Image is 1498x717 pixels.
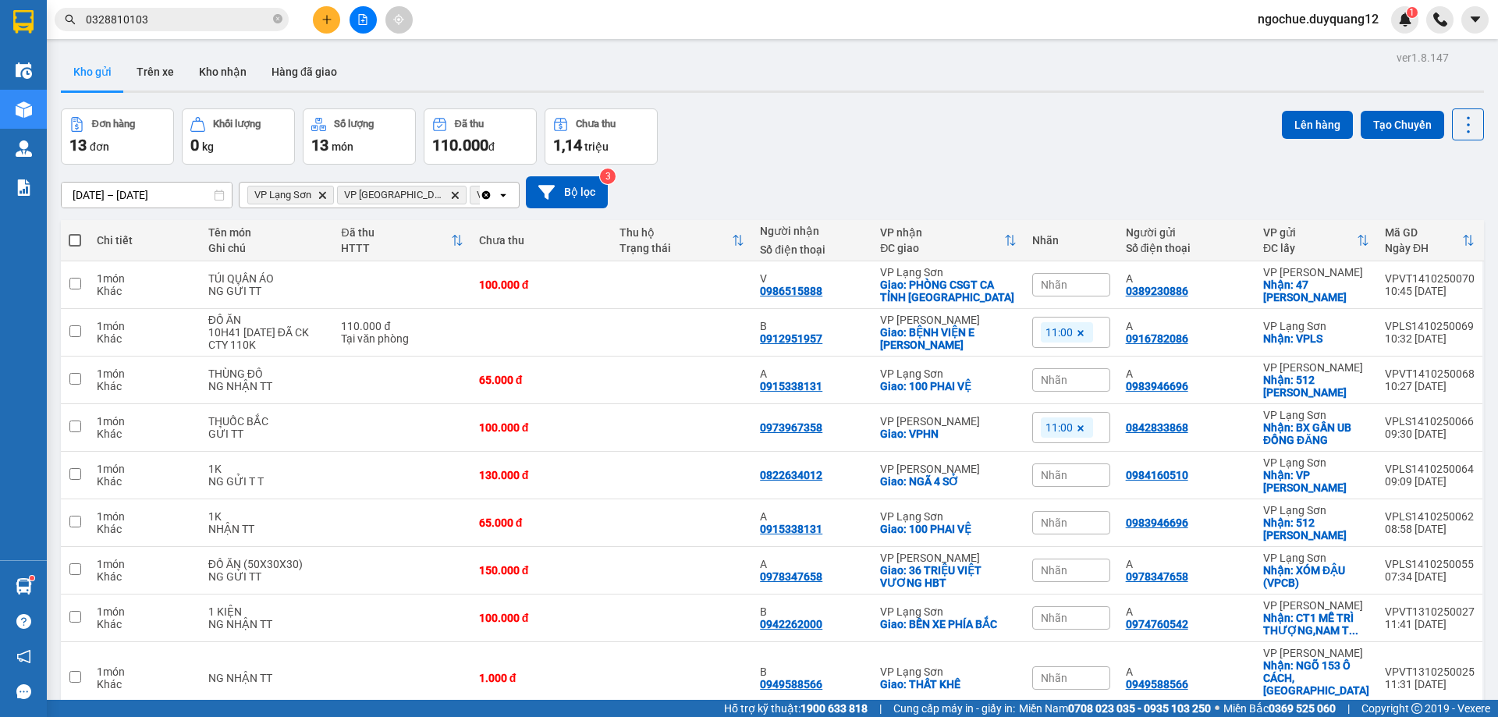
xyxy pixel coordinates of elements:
[190,136,199,154] span: 0
[872,220,1024,261] th: Toggle SortBy
[321,14,332,25] span: plus
[1263,320,1369,332] div: VP Lạng Sơn
[760,570,822,583] div: 0978347658
[259,53,350,91] button: Hàng đã giao
[208,415,326,428] div: THUỐC BẮC
[208,272,326,285] div: TÚI QUẦN ÁO
[724,700,868,717] span: Hỗ trợ kỹ thuật:
[208,428,326,440] div: GỬI TT
[1263,242,1357,254] div: ĐC lấy
[341,332,463,345] div: Tại văn phòng
[1045,325,1073,339] span: 11:00
[1385,475,1475,488] div: 09:09 [DATE]
[880,564,1016,589] div: Giao: 36 TRIỆU VIỆT VƯƠNG HBT
[1385,242,1462,254] div: Ngày ĐH
[880,242,1003,254] div: ĐC giao
[208,463,326,475] div: 1K
[1407,7,1418,18] sup: 1
[455,119,484,130] div: Đã thu
[1126,570,1188,583] div: 0978347658
[880,279,1016,303] div: Giao: PHÒNG CSGT CA TỈNH LẠNG SƠN
[1385,523,1475,535] div: 08:58 [DATE]
[97,678,192,690] div: Khác
[488,140,495,153] span: đ
[760,605,864,618] div: B
[1126,605,1248,618] div: A
[97,510,192,523] div: 1 món
[61,108,174,165] button: Đơn hàng13đơn
[1263,361,1369,374] div: VP [PERSON_NAME]
[1385,428,1475,440] div: 09:30 [DATE]
[1269,702,1336,715] strong: 0369 525 060
[479,279,604,291] div: 100.000 đ
[479,612,604,624] div: 100.000 đ
[208,285,326,297] div: NG GỬI TT
[1349,624,1358,637] span: ...
[1045,421,1073,435] span: 11:00
[612,220,752,261] th: Toggle SortBy
[880,475,1016,488] div: Giao: NGÃ 4 SỞ
[1126,242,1248,254] div: Số điện thoại
[97,618,192,630] div: Khác
[479,516,604,529] div: 65.000 đ
[62,183,232,208] input: Select a date range.
[1385,570,1475,583] div: 07:34 [DATE]
[1263,469,1369,494] div: Nhận: VP CAO BẰNG
[16,684,31,699] span: message
[1019,700,1211,717] span: Miền Nam
[208,226,326,239] div: Tên món
[1385,332,1475,345] div: 10:32 [DATE]
[479,469,604,481] div: 130.000 đ
[1263,516,1369,541] div: Nhận: 512 MINH KHAI
[254,189,311,201] span: VP Lạng Sơn
[273,12,282,27] span: close-circle
[480,189,492,201] svg: Clear all
[1385,678,1475,690] div: 11:31 [DATE]
[97,558,192,570] div: 1 món
[1126,421,1188,434] div: 0842833868
[337,186,467,204] span: VP Hà Nội, close by backspace
[1126,558,1248,570] div: A
[97,272,192,285] div: 1 món
[1126,320,1248,332] div: A
[97,415,192,428] div: 1 món
[208,605,326,618] div: 1 KIỆN
[1282,111,1353,139] button: Lên hàng
[385,6,413,34] button: aim
[97,475,192,488] div: Khác
[65,14,76,25] span: search
[393,14,404,25] span: aim
[16,179,32,196] img: solution-icon
[350,6,377,34] button: file-add
[880,666,1016,678] div: VP Lạng Sơn
[1385,510,1475,523] div: VPLS1410250062
[97,666,192,678] div: 1 món
[880,326,1016,351] div: Giao: BỆNH VIỆN E TRẦN CUNG
[1385,272,1475,285] div: VPVT1410250070
[1461,6,1489,34] button: caret-down
[97,523,192,535] div: Khác
[1263,697,1273,709] span: ...
[760,225,864,237] div: Người nhận
[479,672,604,684] div: 1.000 đ
[97,285,192,297] div: Khác
[880,678,1016,690] div: Giao: THẤT KHÊ
[1041,672,1067,684] span: Nhãn
[1126,285,1188,297] div: 0389230886
[619,242,732,254] div: Trạng thái
[1263,612,1369,637] div: Nhận: CT1 MỄ TRÌ THƯỢNG,NAM TỪ LIÊM,HÀ NỘII
[1409,7,1415,18] span: 1
[477,189,566,201] span: VP Cao Bằng
[1347,700,1350,717] span: |
[880,266,1016,279] div: VP Lạng Sơn
[1385,367,1475,380] div: VPVT1410250068
[880,367,1016,380] div: VP Lạng Sơn
[600,169,616,184] sup: 3
[333,220,470,261] th: Toggle SortBy
[760,618,822,630] div: 0942262000
[208,672,326,684] div: NG NHẬN TT
[1263,332,1369,345] div: Nhận: VPLS
[208,314,326,326] div: ĐỒ ĂN
[424,108,537,165] button: Đã thu110.000đ
[760,510,864,523] div: A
